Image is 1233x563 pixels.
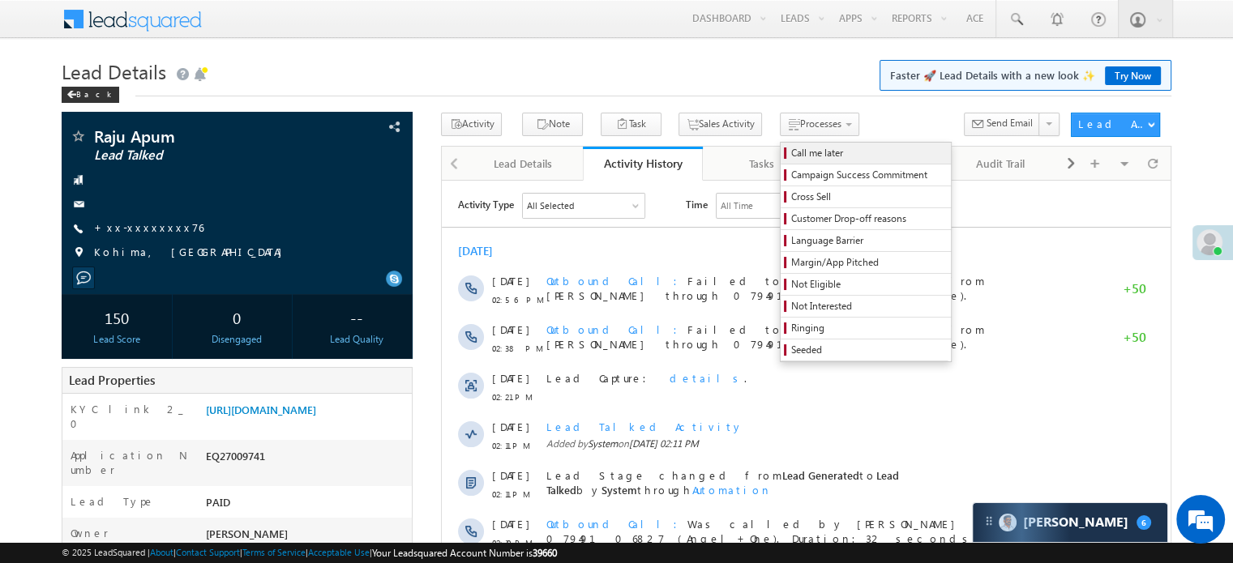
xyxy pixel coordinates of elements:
[186,332,288,347] div: Disengaged
[105,336,589,365] span: Was called by [PERSON_NAME] through 07949106827 (Angel+One). Duration:32 seconds.
[50,239,87,254] span: [DATE]
[681,100,704,120] span: +50
[105,190,215,204] span: Lead Capture:
[228,190,302,204] span: details
[85,18,132,32] div: All Selected
[94,220,203,234] a: +xx-xxxxxxxx76
[105,288,457,316] span: Lead Stage changed from to by through
[71,402,189,431] label: KYC link 2_0
[187,458,257,470] span: [DATE] 01:58 PM
[202,448,412,471] div: EQ27009741
[601,113,661,136] button: Task
[105,288,457,316] span: Lead Talked
[187,403,257,415] span: [DATE] 01:58 PM
[50,385,87,399] span: [DATE]
[202,494,412,517] div: PAID
[62,87,119,103] div: Back
[1071,113,1160,137] button: Lead Actions
[250,302,330,316] span: Automation
[1105,66,1161,85] a: Try Now
[105,142,543,170] span: Failed to place a call from [PERSON_NAME] through 07949106827 (Angel+One).
[1137,515,1151,530] span: 6
[105,93,246,107] span: Outbound Call
[71,494,155,509] label: Lead Type
[16,63,69,78] div: [DATE]
[791,255,945,270] span: Margin/App Pitched
[242,547,306,557] a: Terms of Service
[50,306,99,321] span: 02:11 PM
[533,547,557,559] span: 39660
[71,448,189,477] label: Application Number
[105,239,302,253] span: Lead Talked Activity
[340,288,417,301] span: Lead Generated
[522,113,583,136] button: Note
[206,527,288,540] span: [PERSON_NAME]
[105,495,474,523] span: Lead Owner changed from to by through .
[942,147,1061,181] a: Audit Trail
[105,336,246,350] span: Outbound Call
[105,256,639,271] span: Added by on
[780,113,859,136] button: Processes
[441,113,502,136] button: Activity
[983,514,995,527] img: carter-drag
[50,190,87,205] span: [DATE]
[703,147,822,181] a: Tasks
[50,112,99,126] span: 02:56 PM
[681,343,704,363] span: +50
[94,147,311,164] span: Lead Talked
[50,403,99,433] span: 01:58 PM
[791,321,945,335] span: Ringing
[716,154,807,173] div: Tasks
[781,143,951,164] a: Call me later
[195,510,276,523] span: [PERSON_NAME]
[372,547,557,559] span: Your Leadsquared Account Number is
[176,547,240,557] a: Contact Support
[94,128,311,144] span: Raju Apum
[972,502,1168,543] div: carter-dragCarter[PERSON_NAME]6
[160,302,195,316] span: System
[69,372,155,388] span: Lead Properties
[50,495,87,510] span: [DATE]
[186,302,288,332] div: 0
[105,385,293,399] span: Leads pushed - RYNG
[679,113,762,136] button: Sales Activity
[50,160,99,175] span: 02:38 PM
[791,168,945,182] span: Campaign Success Commitment
[71,526,109,540] label: Owner
[50,514,99,543] span: 01:58 PM
[50,459,99,488] span: 01:58 PM
[302,510,337,523] span: System
[50,258,99,272] span: 02:11 PM
[62,58,166,84] span: Lead Details
[791,299,945,313] span: Not Interested
[50,355,99,369] span: 02:10 PM
[105,93,543,122] span: Failed to place a call from [PERSON_NAME] through 07949106827 (Angel+One).
[781,274,951,295] a: Not Eligible
[187,257,257,269] span: [DATE] 02:11 PM
[306,302,408,332] div: --
[964,113,1040,136] button: Send Email
[16,12,72,36] span: Activity Type
[791,211,945,226] span: Customer Drop-off reasons
[146,403,176,415] span: System
[791,146,945,160] span: Call me later
[279,18,311,32] div: All Time
[1078,117,1147,131] div: Lead Actions
[781,339,951,360] a: Seeded
[206,403,316,416] a: [URL][DOMAIN_NAME]
[781,164,951,186] a: Campaign Success Commitment
[105,402,639,416] span: Added by on
[781,208,951,229] a: Customer Drop-off reasons
[62,545,557,561] span: © 2025 LeadSquared | | | | |
[105,457,639,471] span: Added by on
[50,209,99,224] span: 02:21 PM
[105,440,293,454] span: Owner Assignment Date
[781,318,951,339] a: Ringing
[94,245,290,261] span: Kohima, [GEOGRAPHIC_DATA]
[50,142,87,156] span: [DATE]
[150,547,173,557] a: About
[50,288,87,302] span: [DATE]
[791,190,945,204] span: Cross Sell
[987,116,1033,130] span: Send Email
[595,156,690,171] div: Activity History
